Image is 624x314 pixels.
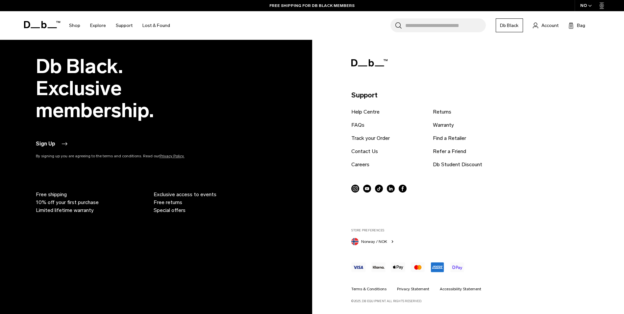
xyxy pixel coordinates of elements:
a: Help Centre [351,108,380,116]
span: Exclusive access to events [154,191,216,198]
p: By signing up you are agreeing to the terms and conditions. Read our [36,153,213,159]
a: Accessibility Statement [440,286,481,292]
span: Free shipping [36,191,67,198]
a: FREE SHIPPING FOR DB BLACK MEMBERS [269,3,355,9]
span: Bag [577,22,585,29]
p: Support [351,90,582,100]
a: Contact Us [351,147,378,155]
h2: Db Black. Exclusive membership. [36,55,213,121]
img: Norway [351,238,359,245]
a: Support [116,14,133,37]
span: Limited lifetime warranty [36,206,94,214]
span: Account [541,22,559,29]
span: Special offers [154,206,186,214]
a: Shop [69,14,80,37]
span: Norway / NOK [361,239,387,245]
a: Privacy Policy. [160,154,185,158]
span: Free returns [154,198,182,206]
a: Privacy Statement [397,286,429,292]
nav: Main Navigation [64,11,175,40]
label: Store Preferences [351,228,582,233]
a: Returns [433,108,451,116]
button: Norway Norway / NOK [351,237,395,245]
a: Careers [351,161,369,169]
a: Db Black [496,18,523,32]
a: Account [533,21,559,29]
a: Refer a Friend [433,147,466,155]
a: Db Student Discount [433,161,482,169]
span: 10% off your first purchase [36,198,99,206]
a: Track your Order [351,134,390,142]
p: ©2025, Db Equipment. All rights reserved. [351,296,582,303]
a: Find a Retailer [433,134,466,142]
a: FAQs [351,121,364,129]
button: Sign Up [36,140,68,148]
a: Explore [90,14,106,37]
a: Lost & Found [142,14,170,37]
button: Bag [568,21,585,29]
a: Terms & Conditions [351,286,387,292]
a: Warranty [433,121,454,129]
